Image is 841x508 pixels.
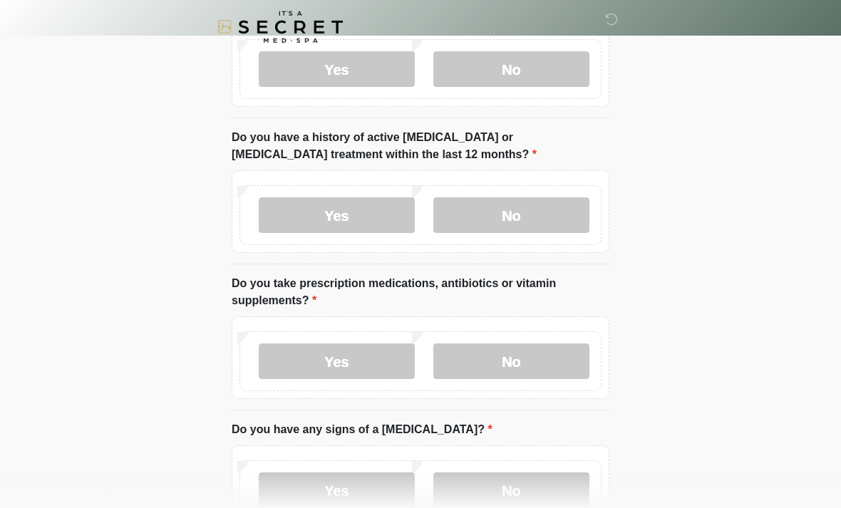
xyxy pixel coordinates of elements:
[232,129,609,163] label: Do you have a history of active [MEDICAL_DATA] or [MEDICAL_DATA] treatment within the last 12 mon...
[433,197,589,233] label: No
[232,421,492,438] label: Do you have any signs of a [MEDICAL_DATA]?
[259,51,415,87] label: Yes
[259,197,415,233] label: Yes
[259,343,415,379] label: Yes
[433,472,589,508] label: No
[232,275,609,309] label: Do you take prescription medications, antibiotics or vitamin supplements?
[433,51,589,87] label: No
[433,343,589,379] label: No
[259,472,415,508] label: Yes
[217,11,343,43] img: It's A Secret Med Spa Logo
